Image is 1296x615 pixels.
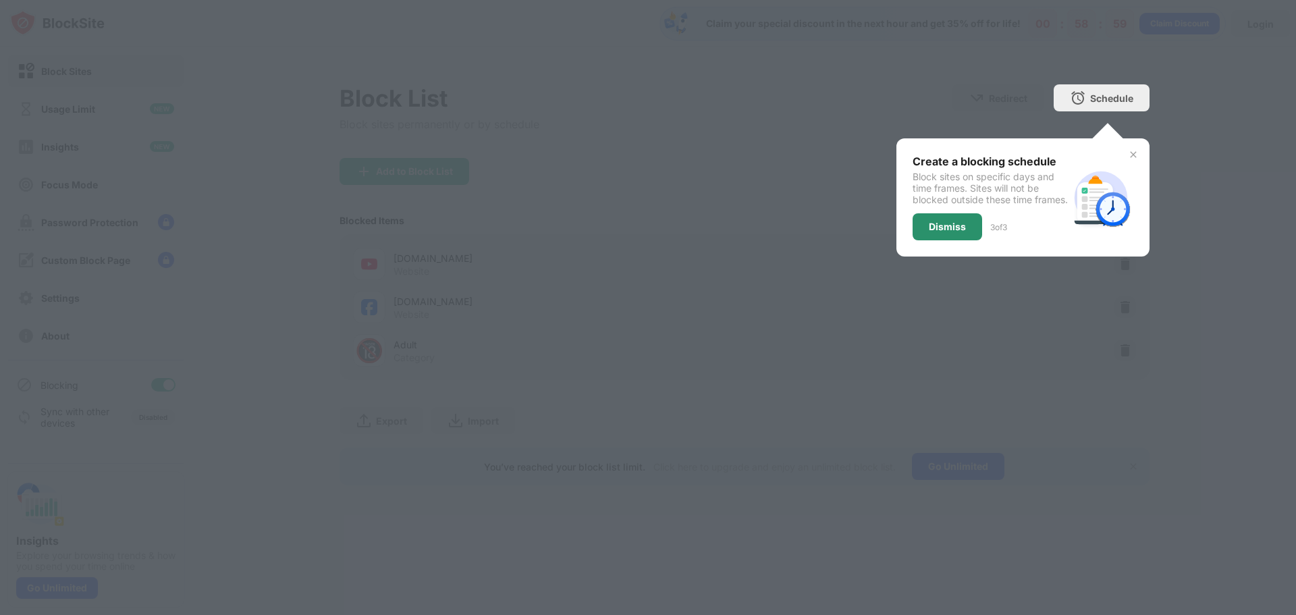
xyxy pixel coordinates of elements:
img: schedule.svg [1069,165,1133,230]
div: Create a blocking schedule [913,155,1069,168]
img: x-button.svg [1128,149,1139,160]
div: Schedule [1090,92,1133,104]
div: Dismiss [929,221,966,232]
div: 3 of 3 [990,222,1007,232]
div: Block sites on specific days and time frames. Sites will not be blocked outside these time frames. [913,171,1069,205]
